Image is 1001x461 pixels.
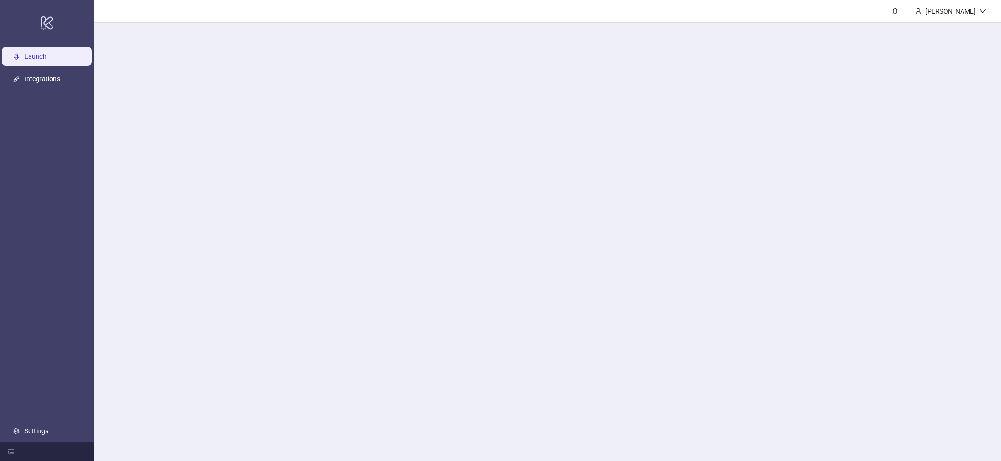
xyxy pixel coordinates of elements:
[892,8,898,14] span: bell
[8,448,14,455] span: menu-fold
[915,8,922,15] span: user
[979,8,986,15] span: down
[24,427,48,435] a: Settings
[922,6,979,16] div: [PERSON_NAME]
[24,76,60,83] a: Integrations
[24,53,46,61] a: Launch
